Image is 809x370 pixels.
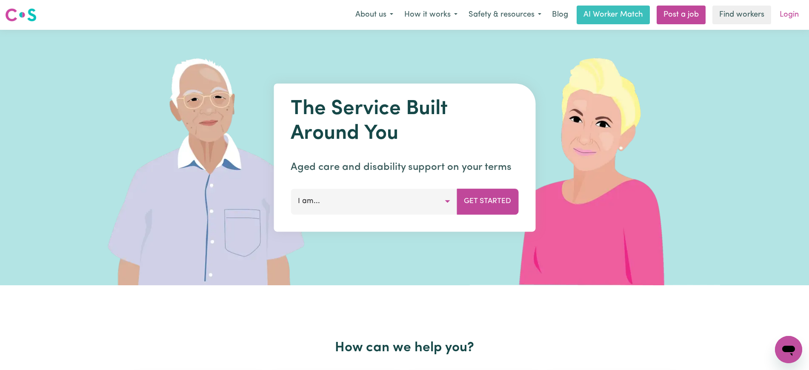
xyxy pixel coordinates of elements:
a: Find workers [712,6,771,24]
a: Login [775,6,804,24]
iframe: Button to launch messaging window [775,336,802,363]
p: Aged care and disability support on your terms [291,160,518,175]
a: Post a job [657,6,706,24]
img: Careseekers logo [5,7,37,23]
button: About us [350,6,399,24]
button: How it works [399,6,463,24]
a: Careseekers logo [5,5,37,25]
button: Safety & resources [463,6,547,24]
a: Blog [547,6,573,24]
h2: How can we help you? [129,340,680,356]
button: I am... [291,189,457,214]
h1: The Service Built Around You [291,97,518,146]
button: Get Started [457,189,518,214]
a: AI Worker Match [577,6,650,24]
